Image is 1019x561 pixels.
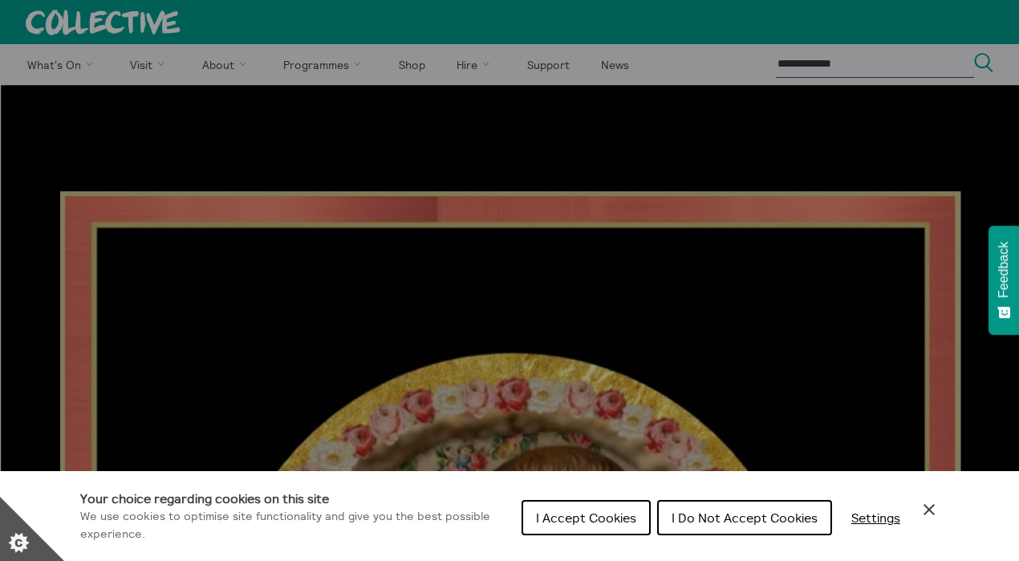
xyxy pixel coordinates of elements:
[536,510,636,526] span: I Accept Cookies
[522,500,651,535] button: I Accept Cookies
[851,510,900,526] span: Settings
[997,242,1011,298] span: Feedback
[838,502,913,534] button: Settings
[672,510,818,526] span: I Do Not Accept Cookies
[657,500,832,535] button: I Do Not Accept Cookies
[80,508,509,543] p: We use cookies to optimise site functionality and give you the best possible experience.
[80,489,509,508] h1: Your choice regarding cookies on this site
[989,226,1019,335] button: Feedback - Show survey
[920,500,939,519] button: Close Cookie Control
